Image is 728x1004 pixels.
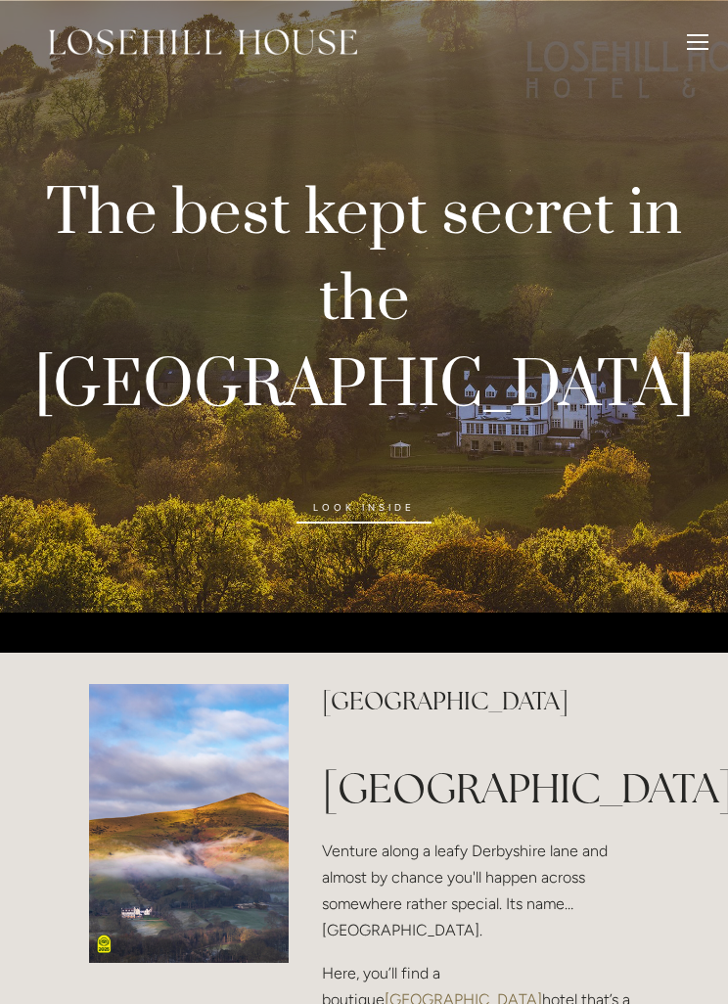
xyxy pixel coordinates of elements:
p: Venture along a leafy Derbyshire lane and almost by chance you'll happen across somewhere rather ... [322,838,638,944]
strong: The best kept secret in the [GEOGRAPHIC_DATA] [34,174,697,427]
h2: [GEOGRAPHIC_DATA] [322,684,638,718]
h1: [GEOGRAPHIC_DATA] [322,759,638,817]
a: look inside [296,492,432,524]
img: Losehill House [49,29,357,55]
